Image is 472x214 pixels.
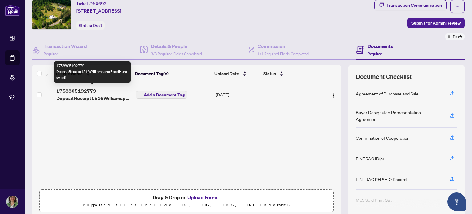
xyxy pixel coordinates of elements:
[356,72,412,81] span: Document Checklist
[411,18,461,28] span: Submit for Admin Review
[151,51,202,56] span: 3/3 Required Fields Completed
[356,176,407,183] div: FINTRAC PEP/HIO Record
[356,90,419,97] div: Agreement of Purchase and Sale
[407,18,465,28] button: Submit for Admin Review
[6,196,18,208] img: Profile Icon
[5,5,20,16] img: logo
[258,51,309,56] span: 1/1 Required Fields Completed
[213,82,262,107] td: [DATE]
[356,109,442,123] div: Buyer Designated Representation Agreement
[331,93,336,98] img: Logo
[356,155,384,162] div: FINTRAC ID(s)
[453,33,462,40] span: Draft
[368,42,393,50] h4: Documents
[132,65,212,82] th: Document Tag(s)
[261,65,322,82] th: Status
[455,4,460,9] span: ellipsis
[136,91,187,99] button: Add a Document Tag
[76,21,105,30] div: Status:
[258,42,309,50] h4: Commission
[186,193,220,201] button: Upload Forms
[43,201,330,209] p: Supported files include .PDF, .JPG, .JPEG, .PNG under 25 MB
[151,42,202,50] h4: Details & People
[356,196,392,203] div: MLS Sold Print Out
[265,91,321,98] div: -
[144,93,185,97] span: Add a Document Tag
[447,192,466,211] button: Open asap
[40,190,333,212] span: Drag & Drop orUpload FormsSupported files include .PDF, .JPG, .JPEG, .PNG under25MB
[32,0,71,29] img: IMG-X12295458_1.jpg
[76,7,121,14] span: [STREET_ADDRESS]
[212,65,261,82] th: Upload Date
[56,87,131,102] span: 1758805192779-DepositReceipt1516WilliamsprotRoadHuntsv.pdf
[138,93,141,96] span: plus
[153,193,220,201] span: Drag & Drop or
[368,51,382,56] span: Required
[93,23,102,28] span: Draft
[387,0,442,10] div: Transaction Communication
[54,61,131,83] div: 1758805192779-DepositReceipt1516WilliamsprotRoadHuntsv.pdf
[136,91,187,99] button: Add a Document Tag
[93,1,107,6] span: 54693
[329,90,339,99] button: Logo
[214,70,239,77] span: Upload Date
[356,135,410,141] div: Confirmation of Cooperation
[263,70,276,77] span: Status
[44,51,58,56] span: Required
[44,42,87,50] h4: Transaction Wizard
